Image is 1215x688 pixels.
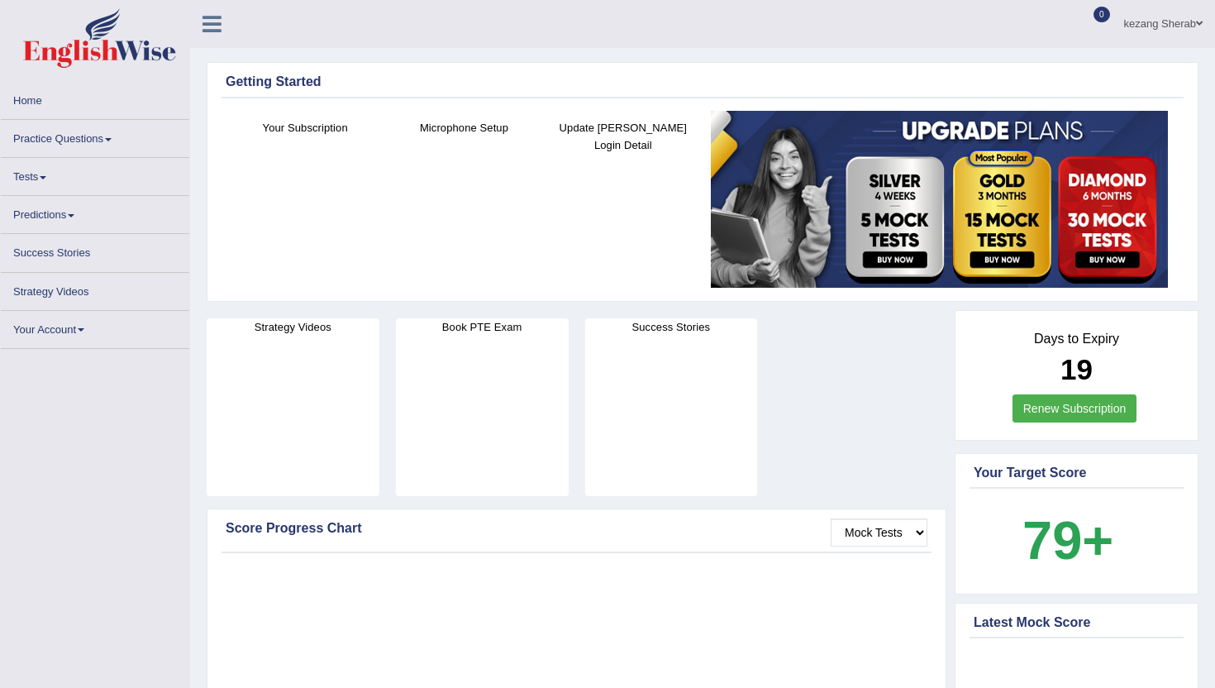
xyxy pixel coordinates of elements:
a: Strategy Videos [1,273,189,305]
div: Score Progress Chart [226,518,927,538]
a: Practice Questions [1,120,189,152]
h4: Update [PERSON_NAME] Login Detail [552,119,694,154]
h4: Success Stories [585,318,758,336]
h4: Strategy Videos [207,318,379,336]
h4: Your Subscription [234,119,376,136]
a: Predictions [1,196,189,228]
span: 0 [1093,7,1110,22]
b: 79+ [1022,510,1113,571]
a: Renew Subscription [1012,394,1137,423]
div: Your Target Score [974,463,1179,483]
a: Tests [1,158,189,190]
a: Home [1,82,189,114]
img: small5.jpg [711,111,1168,288]
a: Your Account [1,311,189,343]
b: 19 [1060,353,1093,385]
h4: Days to Expiry [974,332,1179,346]
a: Success Stories [1,234,189,266]
div: Latest Mock Score [974,613,1179,633]
div: Getting Started [226,72,1179,92]
h4: Microphone Setup [393,119,535,136]
h4: Book PTE Exam [396,318,569,336]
